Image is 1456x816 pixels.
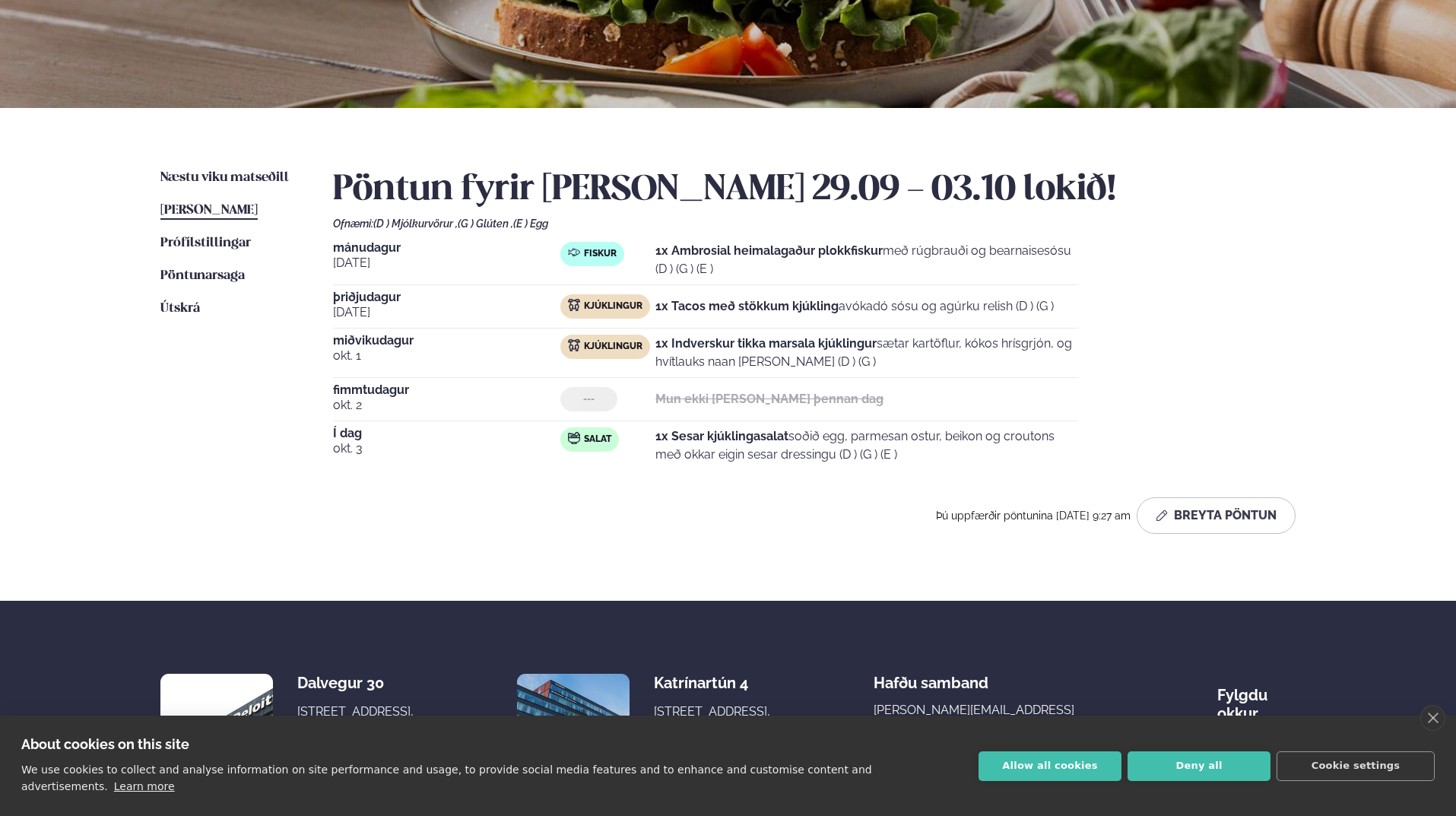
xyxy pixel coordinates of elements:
span: Pöntunarsaga [160,269,245,282]
span: Næstu viku matseðill [160,171,289,184]
span: Fiskur [584,248,617,260]
strong: About cookies on this site [21,736,189,752]
img: salad.svg [568,432,580,444]
span: Útskrá [160,302,200,315]
button: Deny all [1128,751,1270,781]
strong: 1x Indverskur tikka marsala kjúklingur [655,336,877,351]
span: Þú uppfærðir pöntunina [DATE] 9:27 am [936,510,1131,522]
span: okt. 2 [333,396,560,414]
div: Ofnæmi: [333,217,1296,230]
p: avókadó sósu og agúrku relish (D ) (G ) [655,297,1054,316]
a: Learn more [114,780,175,792]
span: [DATE] [333,303,560,322]
span: (D ) Mjólkurvörur , [373,217,458,230]
p: We use cookies to collect and analyse information on site performance and usage, to provide socia... [21,764,872,792]
img: image alt [517,674,630,786]
strong: Mun ekki [PERSON_NAME] þennan dag [655,392,883,406]
span: okt. 1 [333,347,560,365]
span: [PERSON_NAME] [160,204,258,217]
strong: 1x Ambrosial heimalagaður plokkfiskur [655,243,883,258]
span: Í dag [333,427,560,440]
img: chicken.svg [568,339,580,351]
p: með rúgbrauði og bearnaisesósu (D ) (G ) (E ) [655,242,1078,278]
span: Kjúklingur [584,341,642,353]
div: Katrínartún 4 [654,674,775,692]
span: --- [583,393,595,405]
a: close [1420,705,1445,731]
button: Cookie settings [1277,751,1435,781]
span: miðvikudagur [333,335,560,347]
a: [PERSON_NAME][EMAIL_ADDRESS][DOMAIN_NAME] [874,701,1118,738]
a: Pöntunarsaga [160,267,245,285]
div: Fylgdu okkur [1217,674,1296,722]
img: chicken.svg [568,299,580,311]
button: Breyta Pöntun [1137,497,1296,534]
span: mánudagur [333,242,560,254]
div: [STREET_ADDRESS], [GEOGRAPHIC_DATA] [654,703,775,739]
p: soðið egg, parmesan ostur, beikon og croutons með okkar eigin sesar dressingu (D ) (G ) (E ) [655,427,1078,464]
span: Kjúklingur [584,300,642,313]
button: Allow all cookies [979,751,1121,781]
img: image alt [160,674,273,786]
span: þriðjudagur [333,291,560,303]
span: Prófílstillingar [160,237,251,249]
span: okt. 3 [333,440,560,458]
a: Útskrá [160,300,200,318]
span: [DATE] [333,254,560,272]
span: (G ) Glúten , [458,217,513,230]
h2: Pöntun fyrir [PERSON_NAME] 29.09 - 03.10 lokið! [333,169,1296,211]
span: Salat [584,433,611,446]
span: fimmtudagur [333,384,560,396]
span: (E ) Egg [513,217,548,230]
div: [STREET_ADDRESS], [GEOGRAPHIC_DATA] [297,703,418,739]
strong: 1x Sesar kjúklingasalat [655,429,788,443]
strong: 1x Tacos með stökkum kjúkling [655,299,839,313]
a: Prófílstillingar [160,234,251,252]
span: Hafðu samband [874,662,988,692]
a: [PERSON_NAME] [160,202,258,220]
p: sætar kartöflur, kókos hrísgrjón, og hvítlauks naan [PERSON_NAME] (D ) (G ) [655,335,1078,371]
img: fish.svg [568,246,580,259]
div: Dalvegur 30 [297,674,418,692]
a: Næstu viku matseðill [160,169,289,187]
